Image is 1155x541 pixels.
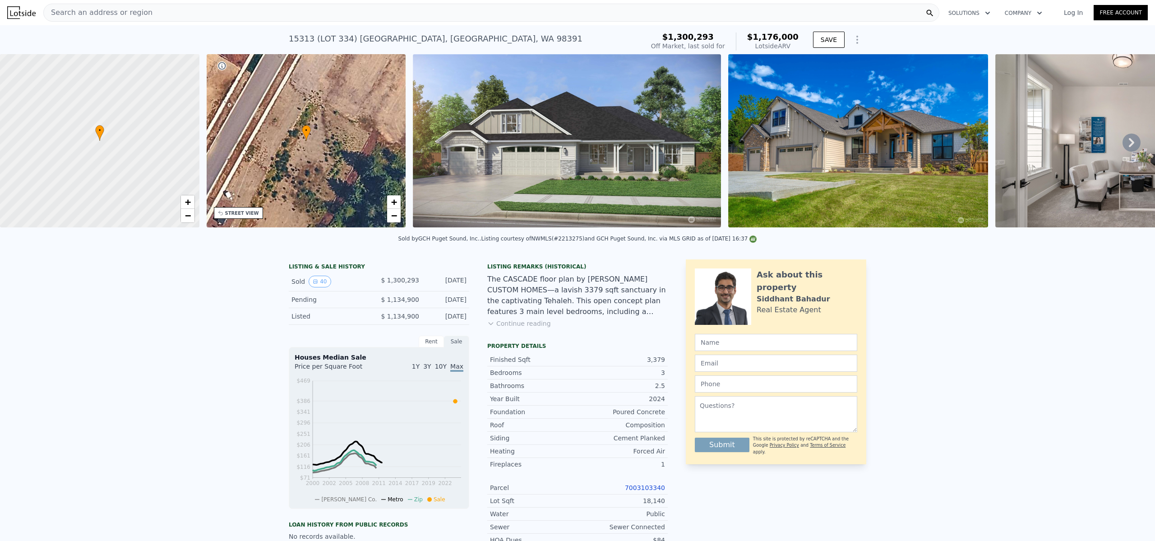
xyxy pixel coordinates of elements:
tspan: 2017 [405,480,419,486]
input: Phone [695,375,857,393]
span: − [185,210,190,221]
div: Bedrooms [490,368,577,377]
div: 18,140 [577,496,665,505]
div: 3,379 [577,355,665,364]
div: Sale [444,336,469,347]
div: Year Built [490,394,577,403]
div: This site is protected by reCAPTCHA and the Google and apply. [753,436,857,455]
div: No records available. [289,532,469,541]
div: Poured Concrete [577,407,665,416]
span: + [185,196,190,208]
button: Company [998,5,1049,21]
div: Parcel [490,483,577,492]
div: Listing courtesy of NWMLS (#2213275) and GCH Puget Sound, Inc. via MLS GRID as of [DATE] 16:37 [481,236,757,242]
span: + [391,196,397,208]
div: Price per Square Foot [295,362,379,376]
div: Houses Median Sale [295,353,463,362]
tspan: $116 [296,464,310,470]
img: Lotside [7,6,36,19]
div: 15313 (LOT 334) [GEOGRAPHIC_DATA] , [GEOGRAPHIC_DATA] , WA 98391 [289,32,582,45]
span: $ 1,134,900 [381,296,419,303]
div: Roof [490,421,577,430]
div: Water [490,509,577,518]
a: Zoom out [387,209,401,222]
div: Sewer Connected [577,523,665,532]
span: • [302,126,311,134]
a: Zoom out [181,209,194,222]
div: Sold [291,276,372,287]
div: Fireplaces [490,460,577,469]
span: Search an address or region [44,7,152,18]
div: Siding [490,434,577,443]
div: STREET VIEW [225,210,259,217]
a: Privacy Policy [770,443,799,448]
div: 2024 [577,394,665,403]
span: 10Y [435,363,447,370]
div: Finished Sqft [490,355,577,364]
img: Sale: 148772782 Parcel: 121392709 [728,54,988,227]
tspan: 2008 [356,480,370,486]
span: [PERSON_NAME] Co. [321,496,377,503]
a: Free Account [1094,5,1148,20]
span: $1,300,293 [662,32,714,42]
div: Listing Remarks (Historical) [487,263,668,270]
tspan: $161 [296,453,310,459]
span: − [391,210,397,221]
span: 1Y [412,363,420,370]
tspan: 2002 [322,480,336,486]
button: Solutions [941,5,998,21]
button: View historical data [309,276,331,287]
img: NWMLS Logo [749,236,757,243]
tspan: $296 [296,420,310,426]
span: $ 1,134,900 [381,313,419,320]
span: • [95,126,104,134]
a: Terms of Service [810,443,845,448]
tspan: $251 [296,431,310,437]
div: • [95,125,104,141]
div: Sewer [490,523,577,532]
div: Listed [291,312,372,321]
div: Forced Air [577,447,665,456]
div: Loan history from public records [289,521,469,528]
div: Bathrooms [490,381,577,390]
div: Sold by GCH Puget Sound, Inc. . [398,236,481,242]
div: Property details [487,342,668,350]
span: Zip [414,496,423,503]
tspan: $341 [296,409,310,415]
tspan: $71 [300,475,310,481]
div: Lot Sqft [490,496,577,505]
tspan: 2022 [438,480,452,486]
div: 3 [577,368,665,377]
button: Continue reading [487,319,551,328]
tspan: $206 [296,442,310,448]
div: Heating [490,447,577,456]
div: LISTING & SALE HISTORY [289,263,469,272]
div: Off Market, last sold for [651,42,725,51]
button: Show Options [848,31,866,49]
span: $ 1,300,293 [381,277,419,284]
div: [DATE] [426,276,467,287]
span: Max [450,363,463,372]
div: [DATE] [426,312,467,321]
tspan: $469 [296,378,310,384]
img: Sale: 148772782 Parcel: 121392709 [413,54,721,227]
tspan: 2005 [339,480,353,486]
span: 3Y [423,363,431,370]
div: Pending [291,295,372,304]
a: 7003103340 [625,484,665,491]
span: Sale [434,496,445,503]
tspan: 2011 [372,480,386,486]
div: Cement Planked [577,434,665,443]
div: Real Estate Agent [757,305,821,315]
div: • [302,125,311,141]
div: Siddhant Bahadur [757,294,830,305]
tspan: 2019 [421,480,435,486]
div: Lotside ARV [747,42,799,51]
input: Name [695,334,857,351]
div: 2.5 [577,381,665,390]
div: Foundation [490,407,577,416]
div: [DATE] [426,295,467,304]
div: Rent [419,336,444,347]
a: Zoom in [181,195,194,209]
a: Zoom in [387,195,401,209]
